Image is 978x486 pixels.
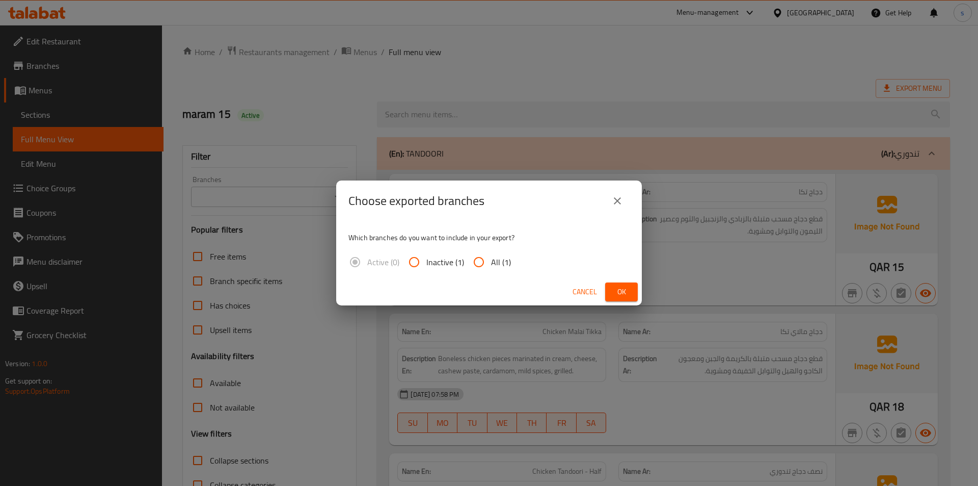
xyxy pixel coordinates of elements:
[348,193,484,209] h2: Choose exported branches
[568,283,601,301] button: Cancel
[605,283,638,301] button: Ok
[605,189,630,213] button: close
[491,256,511,268] span: All (1)
[348,233,630,243] p: Which branches do you want to include in your export?
[573,286,597,298] span: Cancel
[613,286,630,298] span: Ok
[367,256,399,268] span: Active (0)
[426,256,464,268] span: Inactive (1)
